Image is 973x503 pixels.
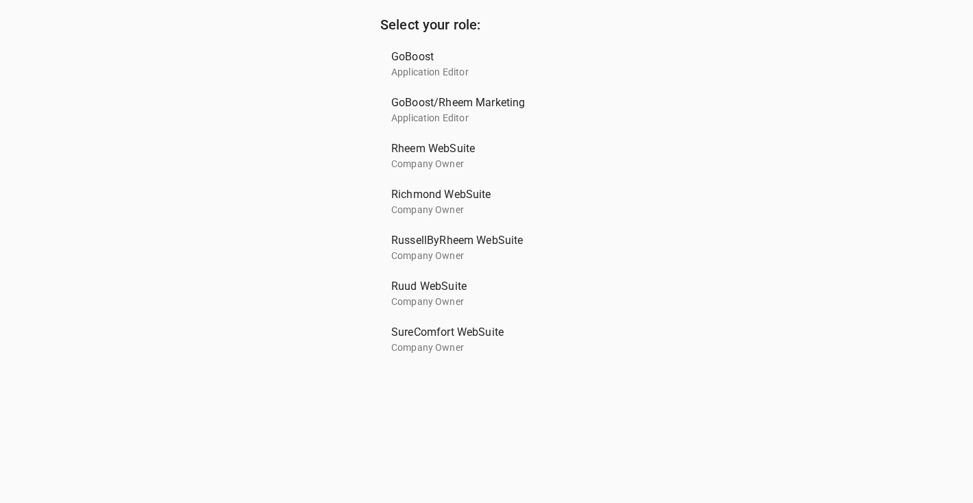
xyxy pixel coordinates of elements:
div: RussellByRheem WebSuiteCompany Owner [380,225,593,271]
p: Company Owner [391,295,571,309]
span: SureComfort WebSuite [391,324,571,341]
p: Application Editor [391,65,571,79]
div: GoBoostApplication Editor [380,41,593,87]
span: Rheem WebSuite [391,140,571,157]
div: GoBoost/Rheem MarketingApplication Editor [380,87,593,133]
span: GoBoost [391,49,571,65]
p: Company Owner [391,341,571,355]
p: Company Owner [391,203,571,217]
div: Rheem WebSuiteCompany Owner [380,133,593,179]
h6: Select your role: [380,14,593,36]
span: GoBoost/Rheem Marketing [391,95,571,111]
div: Richmond WebSuiteCompany Owner [380,179,593,225]
span: Ruud WebSuite [391,278,571,295]
p: Company Owner [391,157,571,171]
p: Application Editor [391,111,571,125]
div: SureComfort WebSuiteCompany Owner [380,317,593,363]
p: Company Owner [391,249,571,263]
div: Ruud WebSuiteCompany Owner [380,271,593,317]
span: RussellByRheem WebSuite [391,232,571,249]
span: Richmond WebSuite [391,186,571,203]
